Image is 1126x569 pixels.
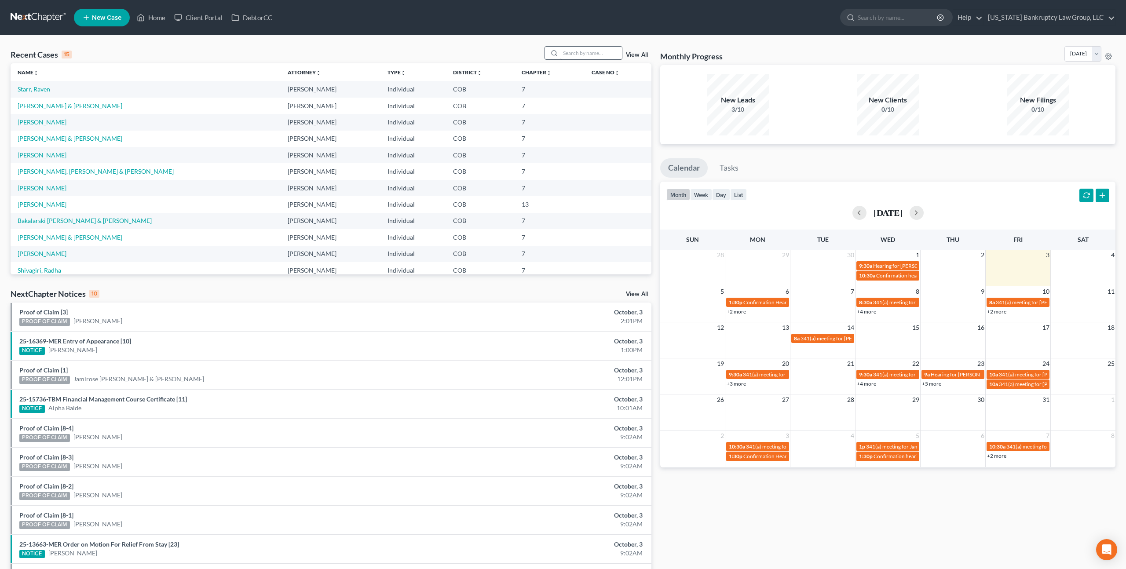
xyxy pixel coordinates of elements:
[873,263,942,269] span: Hearing for [PERSON_NAME]
[1107,358,1115,369] span: 25
[515,180,585,196] td: 7
[19,366,68,374] a: Proof of Claim [1]
[446,246,515,262] td: COB
[911,322,920,333] span: 15
[924,371,930,378] span: 9a
[18,184,66,192] a: [PERSON_NAME]
[441,366,643,375] div: October, 3
[859,443,865,450] span: 1p
[515,114,585,130] td: 7
[515,147,585,163] td: 7
[953,10,983,26] a: Help
[743,453,844,460] span: Confirmation Hearing for [PERSON_NAME]
[18,266,61,274] a: Shivagiri, Radha
[19,434,70,442] div: PROOF OF CLAIM
[858,9,938,26] input: Search by name...
[281,163,380,179] td: [PERSON_NAME]
[801,335,885,342] span: 341(a) meeting for [PERSON_NAME]
[729,371,742,378] span: 9:30a
[441,482,643,491] div: October, 3
[18,85,50,93] a: Starr, Raven
[750,236,765,243] span: Mon
[19,482,73,490] a: Proof of Claim [8-2]
[19,376,70,384] div: PROOF OF CLAIM
[626,291,648,297] a: View All
[281,114,380,130] td: [PERSON_NAME]
[446,131,515,147] td: COB
[915,250,920,260] span: 1
[999,381,1084,387] span: 341(a) meeting for [PERSON_NAME]
[707,105,769,114] div: 3/10
[48,404,81,412] a: Alpha Balde
[441,549,643,558] div: 9:02AM
[1110,394,1115,405] span: 1
[18,168,174,175] a: [PERSON_NAME], [PERSON_NAME] & [PERSON_NAME]
[441,453,643,462] div: October, 3
[989,443,1005,450] span: 10:30a
[846,322,855,333] span: 14
[666,189,690,201] button: month
[846,394,855,405] span: 28
[380,131,446,147] td: Individual
[446,180,515,196] td: COB
[1045,250,1050,260] span: 3
[441,511,643,520] div: October, 3
[983,10,1115,26] a: [US_STATE] Bankruptcy Law Group, LLC
[18,201,66,208] a: [PERSON_NAME]
[515,81,585,97] td: 7
[73,520,122,529] a: [PERSON_NAME]
[380,147,446,163] td: Individual
[987,308,1006,315] a: +2 more
[846,358,855,369] span: 21
[1110,250,1115,260] span: 4
[19,405,45,413] div: NOTICE
[18,250,66,257] a: [PERSON_NAME]
[874,453,973,460] span: Confirmation hearing for [PERSON_NAME]
[19,347,45,355] div: NOTICE
[446,163,515,179] td: COB
[380,196,446,212] td: Individual
[1096,539,1117,560] div: Open Intercom Messenger
[281,246,380,262] td: [PERSON_NAME]
[446,147,515,163] td: COB
[915,286,920,297] span: 8
[441,395,643,404] div: October, 3
[686,236,699,243] span: Sun
[712,158,746,178] a: Tasks
[1042,394,1050,405] span: 31
[48,549,97,558] a: [PERSON_NAME]
[712,189,730,201] button: day
[281,147,380,163] td: [PERSON_NAME]
[453,69,482,76] a: Districtunfold_more
[729,453,742,460] span: 1:30p
[1045,430,1050,441] span: 7
[380,229,446,245] td: Individual
[132,10,170,26] a: Home
[1007,105,1069,114] div: 0/10
[515,131,585,147] td: 7
[18,135,122,142] a: [PERSON_NAME] & [PERSON_NAME]
[720,430,725,441] span: 2
[716,394,725,405] span: 26
[441,520,643,529] div: 9:02AM
[873,299,1005,306] span: 341(a) meeting for [PERSON_NAME] & [PERSON_NAME]
[441,375,643,383] div: 12:01PM
[380,114,446,130] td: Individual
[170,10,227,26] a: Client Portal
[560,47,622,59] input: Search by name...
[19,337,131,345] a: 25-16369-MER Entry of Appearance [10]
[730,189,747,201] button: list
[817,236,829,243] span: Tue
[281,180,380,196] td: [PERSON_NAME]
[1078,236,1089,243] span: Sat
[281,131,380,147] td: [PERSON_NAME]
[441,462,643,471] div: 9:02AM
[857,380,876,387] a: +4 more
[446,114,515,130] td: COB
[911,358,920,369] span: 22
[446,81,515,97] td: COB
[18,217,152,224] a: Bakalarski [PERSON_NAME] & [PERSON_NAME]
[48,346,97,354] a: [PERSON_NAME]
[850,430,855,441] span: 4
[989,299,995,306] span: 8a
